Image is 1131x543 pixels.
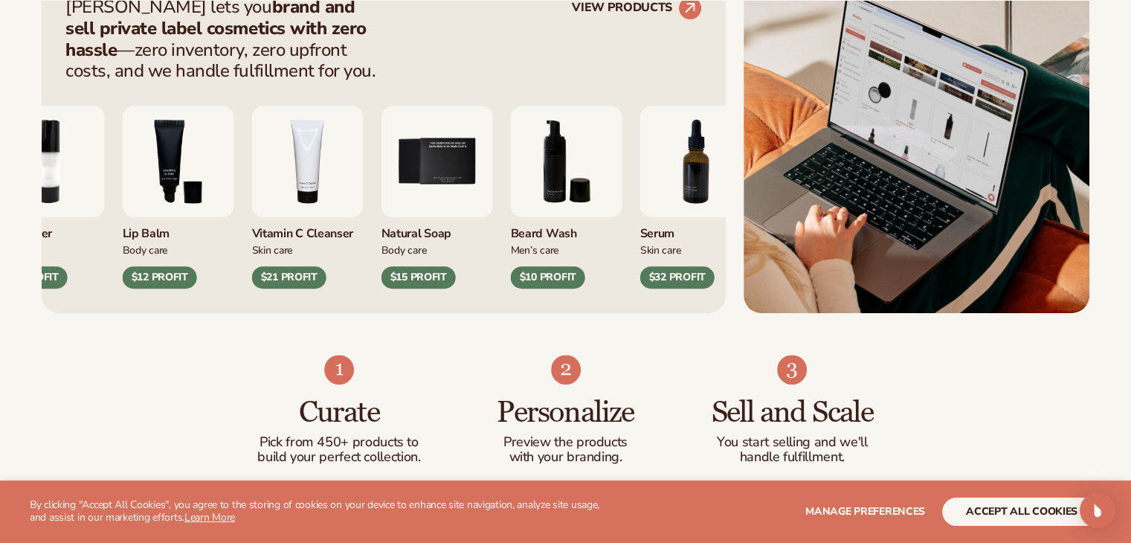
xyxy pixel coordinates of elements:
[551,355,581,385] img: Shopify Image 8
[805,498,925,526] button: Manage preferences
[709,396,876,429] h3: Sell and Scale
[511,106,622,289] div: 6 / 9
[482,435,649,450] p: Preview the products
[640,106,752,289] div: 7 / 9
[709,435,876,450] p: You start selling and we'll
[123,217,234,242] div: Lip Balm
[123,106,234,217] img: Smoothing lip balm.
[482,450,649,465] p: with your branding.
[252,266,326,289] div: $21 PROFIT
[30,499,616,524] p: By clicking "Accept All Cookies", you agree to the storing of cookies on your device to enhance s...
[381,266,456,289] div: $15 PROFIT
[805,504,925,518] span: Manage preferences
[511,242,622,257] div: Men’s Care
[640,106,752,217] img: Collagen and retinol serum.
[324,355,354,385] img: Shopify Image 7
[123,106,234,289] div: 3 / 9
[709,450,876,465] p: handle fulfillment.
[381,217,493,242] div: Natural Soap
[381,106,493,289] div: 5 / 9
[256,435,423,465] p: Pick from 450+ products to build your perfect collection.
[252,242,364,257] div: Skin Care
[777,355,807,385] img: Shopify Image 9
[381,106,493,217] img: Nature bar of soap.
[640,266,715,289] div: $32 PROFIT
[640,217,752,242] div: Serum
[123,266,197,289] div: $12 PROFIT
[184,510,235,524] a: Learn More
[511,266,585,289] div: $10 PROFIT
[1080,492,1115,528] div: Open Intercom Messenger
[942,498,1101,526] button: accept all cookies
[123,242,234,257] div: Body Care
[252,106,364,289] div: 4 / 9
[252,106,364,217] img: Vitamin c cleanser.
[640,242,752,257] div: Skin Care
[256,396,423,429] h3: Curate
[252,217,364,242] div: Vitamin C Cleanser
[511,106,622,217] img: Foaming beard wash.
[381,242,493,257] div: Body Care
[482,396,649,429] h3: Personalize
[511,217,622,242] div: Beard Wash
